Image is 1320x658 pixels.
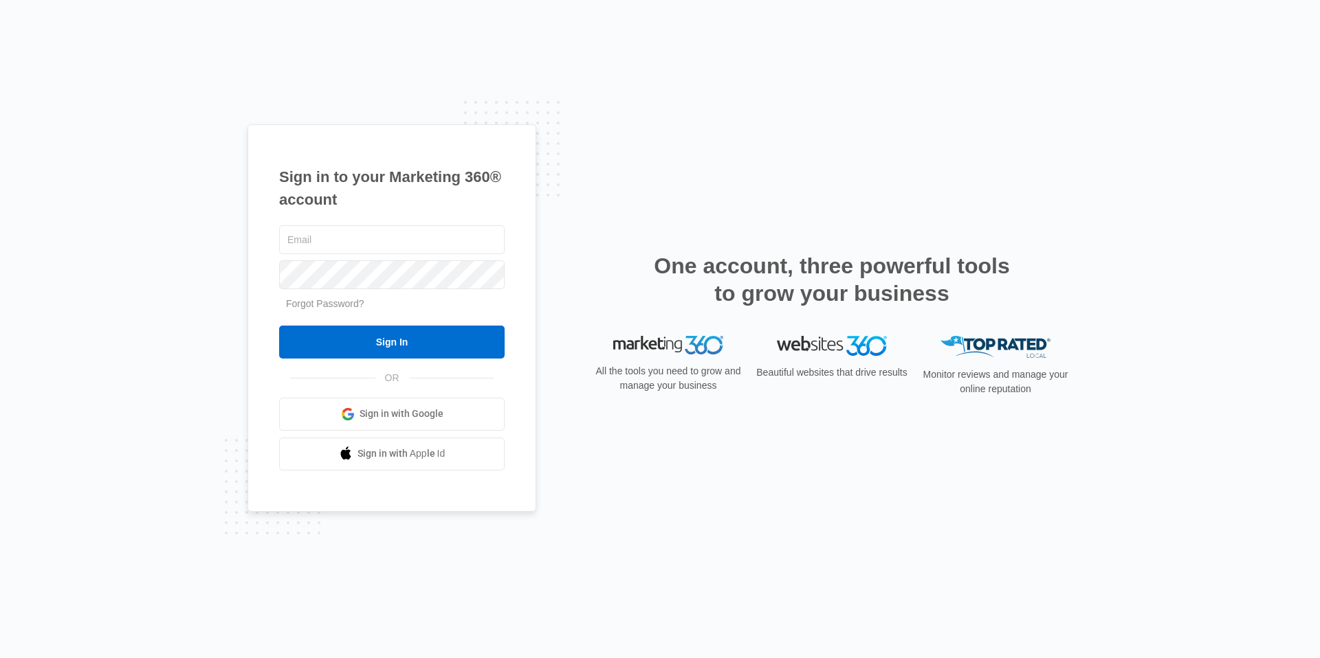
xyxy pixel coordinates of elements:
[279,166,505,211] h1: Sign in to your Marketing 360® account
[918,367,1072,396] p: Monitor reviews and manage your online reputation
[755,365,909,380] p: Beautiful websites that drive results
[591,364,745,393] p: All the tools you need to grow and manage your business
[613,336,723,355] img: Marketing 360
[279,398,505,431] a: Sign in with Google
[777,336,887,356] img: Websites 360
[279,326,505,359] input: Sign In
[650,252,1014,307] h2: One account, three powerful tools to grow your business
[286,298,364,309] a: Forgot Password?
[357,446,445,461] span: Sign in with Apple Id
[375,371,409,385] span: OR
[279,225,505,254] input: Email
[279,438,505,470] a: Sign in with Apple Id
[360,407,443,421] span: Sign in with Google
[940,336,1050,359] img: Top Rated Local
